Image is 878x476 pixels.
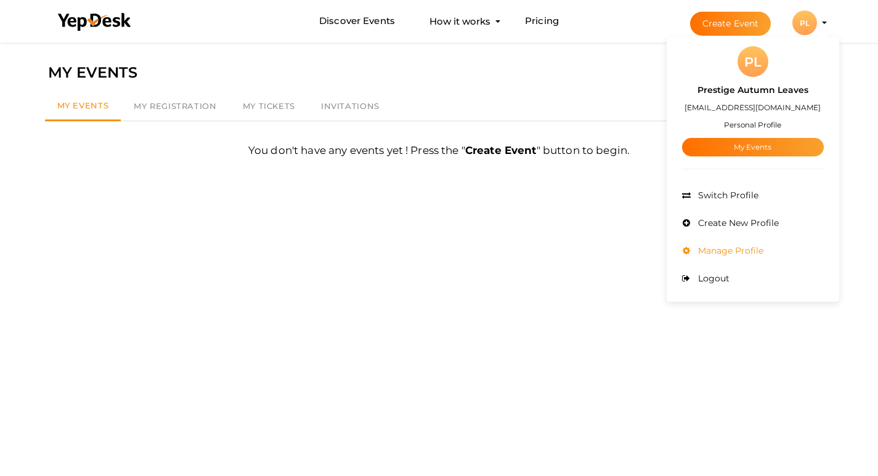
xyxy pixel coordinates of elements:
[45,92,121,121] a: My Events
[525,10,559,33] a: Pricing
[57,100,109,110] span: My Events
[319,10,395,33] a: Discover Events
[134,101,216,111] span: My Registration
[121,92,229,121] a: My Registration
[465,144,537,156] b: Create Event
[695,245,763,256] span: Manage Profile
[682,138,824,156] a: My Events
[308,92,392,121] a: Invitations
[724,120,781,129] small: Personal Profile
[230,92,308,121] a: My Tickets
[695,273,730,284] span: Logout
[695,190,758,201] span: Switch Profile
[792,18,817,28] profile-pic: PL
[789,10,821,36] button: PL
[48,61,831,84] div: MY EVENTS
[243,101,295,111] span: My Tickets
[685,100,821,115] label: [EMAIL_ADDRESS][DOMAIN_NAME]
[690,12,771,36] button: Create Event
[248,143,630,167] label: You don't have any events yet ! Press the " " button to begin.
[792,10,817,35] div: PL
[695,217,779,228] span: Create New Profile
[697,83,808,97] label: Prestige Autumn Leaves
[738,46,768,77] div: PL
[321,101,380,111] span: Invitations
[426,10,494,33] button: How it works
